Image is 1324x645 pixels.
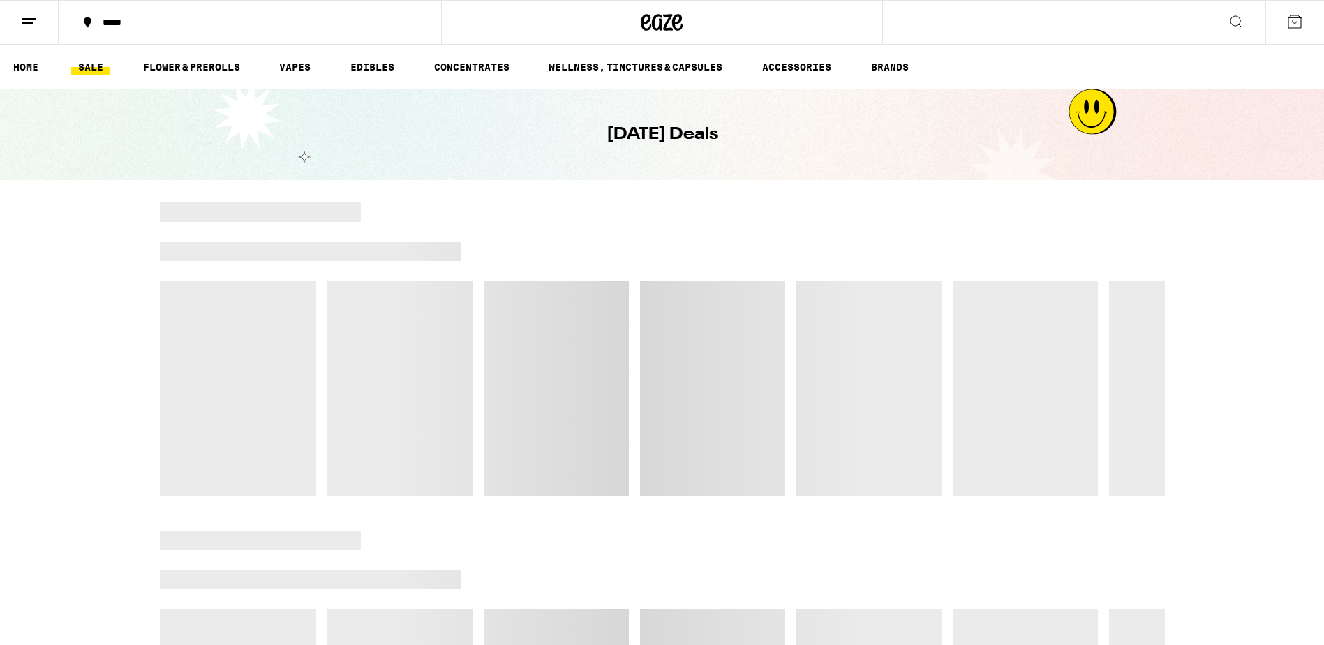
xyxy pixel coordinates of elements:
a: SALE [71,59,110,75]
a: WELLNESS, TINCTURES & CAPSULES [542,59,729,75]
h1: [DATE] Deals [607,123,718,147]
a: ACCESSORIES [755,59,838,75]
a: FLOWER & PREROLLS [136,59,247,75]
a: VAPES [272,59,318,75]
a: CONCENTRATES [427,59,516,75]
a: HOME [6,59,45,75]
button: BRANDS [864,59,916,75]
a: EDIBLES [343,59,401,75]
